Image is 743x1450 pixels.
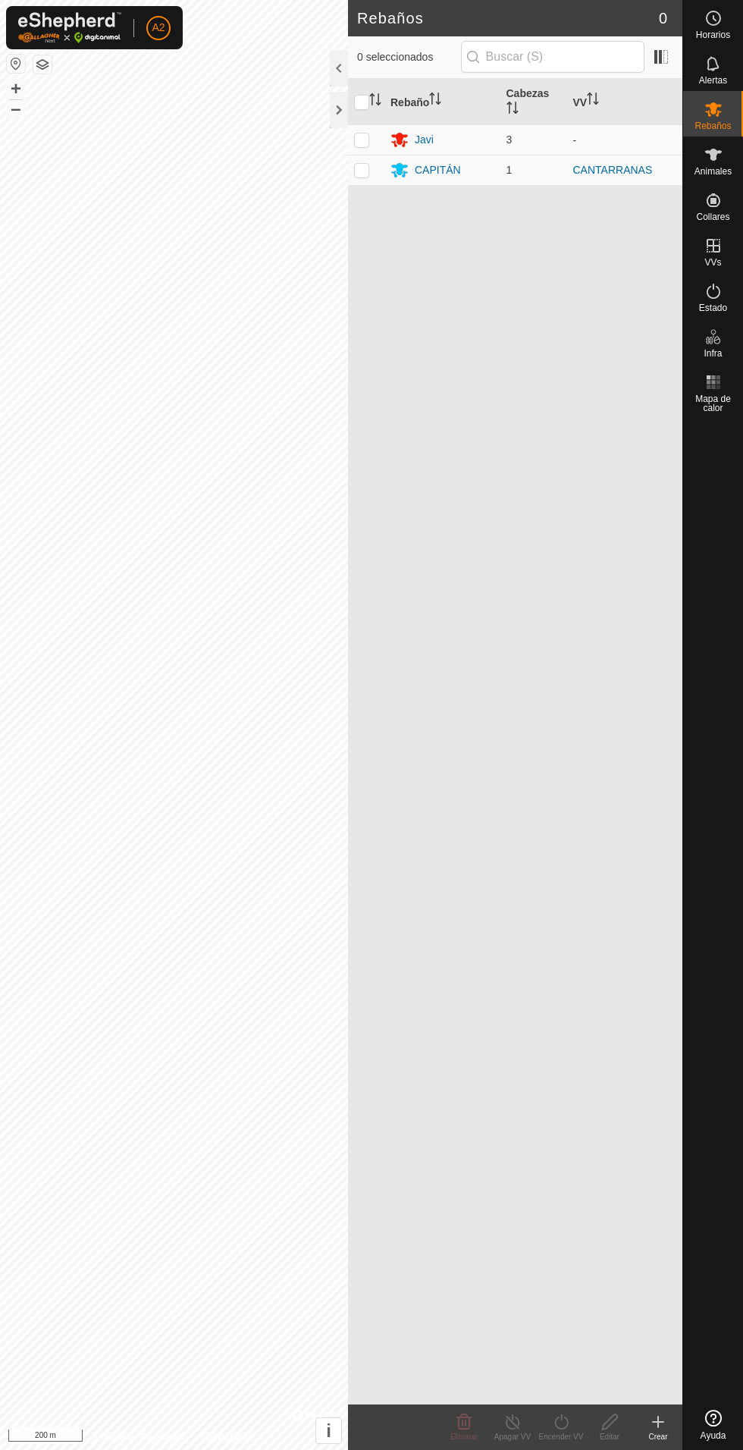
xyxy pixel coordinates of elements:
font: - [573,134,577,146]
font: Apagar VV [494,1433,531,1441]
font: Cabezas [506,87,550,99]
font: Alertas [699,75,727,86]
font: Animales [694,166,732,177]
img: Logotipo de Gallagher [18,12,121,43]
font: Crear [648,1433,667,1441]
font: Javi [415,133,434,146]
button: i [316,1418,341,1443]
font: Contáctanos [202,1432,252,1442]
font: + [11,78,21,99]
button: – [7,99,25,118]
button: Capas del Mapa [33,55,52,74]
button: Restablecer mapa [7,55,25,73]
font: 0 [659,10,667,27]
font: Eliminar [450,1433,478,1441]
font: 1 [506,164,513,176]
a: CANTARRANAS [573,164,653,176]
font: 3 [506,133,513,146]
font: Rebaños [694,121,731,131]
button: + [7,80,25,98]
font: Horarios [696,30,730,40]
font: Collares [696,212,729,222]
font: Ayuda [701,1430,726,1441]
p-sorticon: Activar para ordenar [587,95,599,107]
font: Política de Privacidad [96,1432,183,1442]
p-sorticon: Activar para ordenar [429,95,441,107]
font: Mapa de calor [695,394,731,413]
font: Editar [600,1433,619,1441]
a: Contáctanos [202,1430,252,1444]
font: 0 seleccionados [357,51,433,63]
a: Política de Privacidad [96,1430,183,1444]
p-sorticon: Activar para ordenar [506,104,519,116]
font: – [11,98,20,118]
font: CAPITÁN [415,164,461,176]
font: Rebaño [390,96,429,108]
font: VV [573,96,588,108]
font: i [326,1420,331,1441]
font: VVs [704,257,721,268]
font: Rebaños [357,10,424,27]
font: Infra [704,348,722,359]
font: Estado [699,303,727,313]
input: Buscar (S) [461,41,644,73]
font: A2 [152,21,165,33]
p-sorticon: Activar para ordenar [369,96,381,108]
a: Ayuda [683,1404,743,1446]
font: Encender VV [539,1433,584,1441]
